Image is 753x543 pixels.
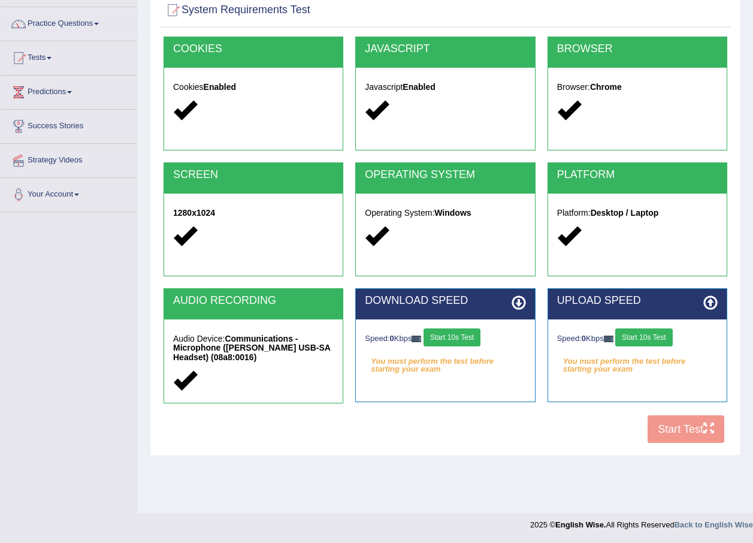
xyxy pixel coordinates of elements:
img: ajax-loader-fb-connection.gif [412,336,421,342]
h2: UPLOAD SPEED [557,295,718,307]
strong: 0 [582,334,586,343]
button: Start 10s Test [615,328,672,346]
h5: Javascript [365,83,525,92]
h5: Cookies [173,83,334,92]
a: Your Account [1,178,137,208]
img: ajax-loader-fb-connection.gif [604,336,613,342]
strong: English Wise. [555,520,606,529]
strong: Communications - Microphone ([PERSON_NAME] USB-SA Headset) (08a8:0016) [173,334,330,362]
strong: Windows [434,208,471,218]
strong: Enabled [204,82,236,92]
div: Speed: Kbps [557,328,718,349]
strong: Chrome [590,82,622,92]
a: Predictions [1,76,137,105]
h2: SCREEN [173,169,334,181]
em: You must perform the test before starting your exam [557,352,718,370]
h2: BROWSER [557,43,718,55]
a: Success Stories [1,110,137,140]
strong: 0 [390,334,394,343]
h5: Operating System: [365,209,525,218]
a: Tests [1,41,137,71]
h2: JAVASCRIPT [365,43,525,55]
a: Back to English Wise [675,520,753,529]
strong: 1280x1024 [173,208,215,218]
h2: DOWNLOAD SPEED [365,295,525,307]
strong: Desktop / Laptop [591,208,659,218]
a: Practice Questions [1,7,137,37]
h2: System Requirements Test [164,1,310,19]
h2: OPERATING SYSTEM [365,169,525,181]
h2: PLATFORM [557,169,718,181]
h5: Audio Device: [173,334,334,362]
button: Start 10s Test [424,328,480,346]
h2: COOKIES [173,43,334,55]
h2: AUDIO RECORDING [173,295,334,307]
strong: Enabled [403,82,435,92]
div: Speed: Kbps [365,328,525,349]
em: You must perform the test before starting your exam [365,352,525,370]
h5: Platform: [557,209,718,218]
div: 2025 © All Rights Reserved [530,513,753,530]
h5: Browser: [557,83,718,92]
a: Strategy Videos [1,144,137,174]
